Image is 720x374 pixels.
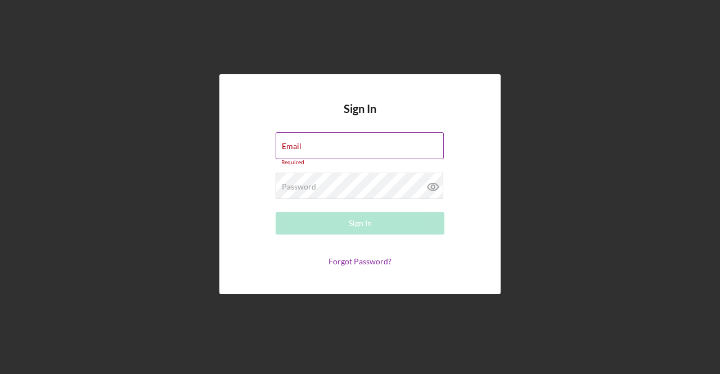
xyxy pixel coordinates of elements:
[349,212,372,235] div: Sign In
[328,256,391,266] a: Forgot Password?
[276,212,444,235] button: Sign In
[344,102,376,132] h4: Sign In
[276,159,444,166] div: Required
[282,182,316,191] label: Password
[282,142,301,151] label: Email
